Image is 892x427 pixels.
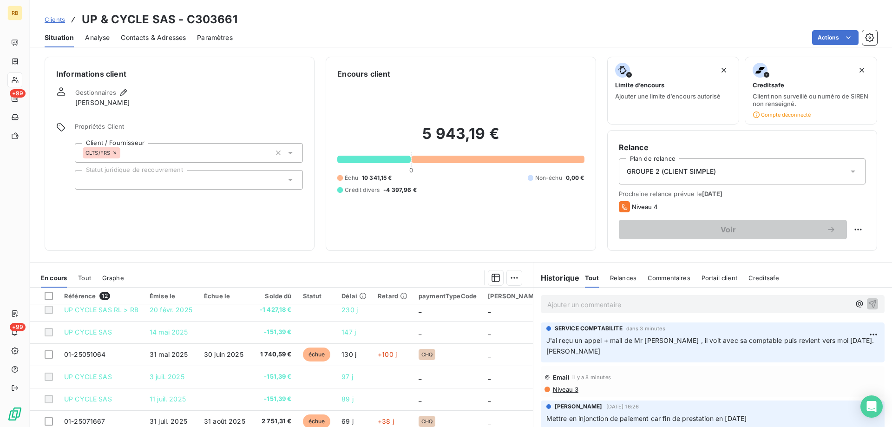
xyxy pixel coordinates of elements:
[204,292,246,300] div: Échue le
[64,417,105,425] span: 01-25071667
[630,226,826,233] span: Voir
[64,306,138,314] span: UP CYCLE SAS RL > RB
[378,417,394,425] span: +38 j
[535,174,562,182] span: Non-échu
[488,328,491,336] span: _
[341,395,354,403] span: 89 j
[753,81,784,89] span: Creditsafe
[204,350,243,358] span: 30 juin 2025
[64,350,106,358] span: 01-25051064
[85,33,110,42] span: Analyse
[383,186,417,194] span: -4 397,96 €
[257,372,292,381] span: -151,39 €
[619,142,866,153] h6: Relance
[421,419,433,424] span: CHQ
[10,323,26,331] span: +99
[488,292,540,300] div: [PERSON_NAME]
[860,395,883,418] div: Open Intercom Messenger
[85,150,110,156] span: CLTS/FRS
[615,81,664,89] span: Limite d’encours
[303,348,331,361] span: échue
[303,292,331,300] div: Statut
[64,292,138,300] div: Référence
[341,328,356,336] span: 147 j
[607,57,740,125] button: Limite d’encoursAjouter une limite d’encours autorisé
[64,373,112,381] span: UP CYCLE SAS
[150,350,188,358] span: 31 mai 2025
[7,6,22,20] div: RB
[121,33,186,42] span: Contacts & Adresses
[378,350,397,358] span: +100 j
[75,98,130,107] span: [PERSON_NAME]
[150,395,186,403] span: 11 juil. 2025
[45,16,65,23] span: Clients
[341,292,367,300] div: Délai
[257,292,292,300] div: Solde dû
[99,292,110,300] span: 12
[753,92,869,107] span: Client non surveillé ou numéro de SIREN non renseigné.
[552,386,578,393] span: Niveau 3
[345,174,358,182] span: Échu
[615,92,721,100] span: Ajouter une limite d’encours autorisé
[257,350,292,359] span: 1 740,59 €
[585,274,599,282] span: Tout
[378,292,407,300] div: Retard
[257,328,292,337] span: -151,39 €
[341,373,353,381] span: 97 j
[337,68,390,79] h6: Encours client
[150,417,187,425] span: 31 juil. 2025
[150,373,184,381] span: 3 juil. 2025
[619,190,866,197] span: Prochaine relance prévue le
[419,292,477,300] div: paymentTypeCode
[488,417,491,425] span: _
[566,174,584,182] span: 0,00 €
[257,417,292,426] span: 2 751,31 €
[812,30,859,45] button: Actions
[341,306,358,314] span: 230 j
[7,407,22,421] img: Logo LeanPay
[488,350,491,358] span: _
[150,306,192,314] span: 20 févr. 2025
[419,328,421,336] span: _
[619,220,847,239] button: Voir
[64,328,112,336] span: UP CYCLE SAS
[488,395,491,403] span: _
[409,166,413,174] span: 0
[610,274,636,282] span: Relances
[257,305,292,315] span: -1 427,18 €
[745,57,877,125] button: CreditsafeClient non surveillé ou numéro de SIREN non renseigné.Compte déconnecté
[648,274,690,282] span: Commentaires
[488,373,491,381] span: _
[75,123,303,136] span: Propriétés Client
[257,394,292,404] span: -151,39 €
[702,274,737,282] span: Portail client
[41,274,67,282] span: En cours
[748,274,780,282] span: Creditsafe
[10,89,26,98] span: +99
[546,336,878,355] span: J'ai reçu un appel + mail de Mr [PERSON_NAME] , il voit avec sa comptable puis revient vers moi [...
[553,374,570,381] span: Email
[555,324,623,333] span: SERVICE COMPTABILITE
[150,328,188,336] span: 14 mai 2025
[421,352,433,357] span: CHQ
[362,174,392,182] span: 10 341,15 €
[419,306,421,314] span: _
[197,33,233,42] span: Paramètres
[64,395,112,403] span: UP CYCLE SAS
[82,11,237,28] h3: UP & CYCLE SAS - C303661
[702,190,723,197] span: [DATE]
[626,326,665,331] span: dans 3 minutes
[341,417,354,425] span: 69 j
[150,292,193,300] div: Émise le
[419,395,421,403] span: _
[419,373,421,381] span: _
[627,167,716,176] span: GROUPE 2 (CLIENT SIMPLE)
[337,125,584,152] h2: 5 943,19 €
[345,186,380,194] span: Crédit divers
[120,149,128,157] input: Ajouter une valeur
[83,176,90,184] input: Ajouter une valeur
[102,274,124,282] span: Graphe
[75,89,116,96] span: Gestionnaires
[56,68,303,79] h6: Informations client
[533,272,580,283] h6: Historique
